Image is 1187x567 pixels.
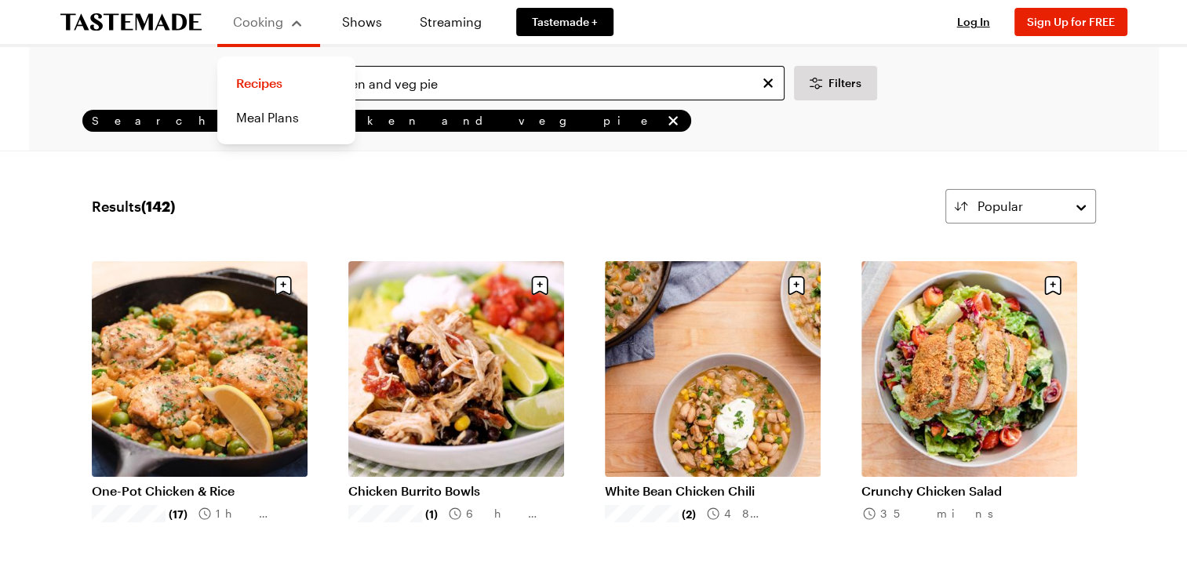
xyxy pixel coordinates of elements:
span: Popular [978,197,1023,216]
button: Save recipe [781,271,811,300]
span: Log In [957,15,990,28]
button: Desktop filters [794,66,877,100]
a: To Tastemade Home Page [60,13,202,31]
span: Search: chicken and veg pie [92,114,661,128]
a: Recipes [227,66,346,100]
a: One-Pot Chicken & Rice [92,483,308,499]
button: Clear search [759,75,777,92]
button: Sign Up for FREE [1014,8,1127,36]
button: Log In [942,14,1005,30]
span: Tastemade + [532,14,598,30]
div: Cooking [217,56,355,144]
span: Sign Up for FREE [1027,15,1115,28]
button: Save recipe [268,271,298,300]
span: Results [92,195,175,217]
a: Tastemade + [516,8,614,36]
a: Crunchy Chicken Salad [861,483,1077,499]
a: White Bean Chicken Chili [605,483,821,499]
a: Chicken Burrito Bowls [348,483,564,499]
input: Search for a Recipe [311,66,785,100]
button: Popular [945,189,1096,224]
button: Save recipe [525,271,555,300]
span: Filters [828,75,861,91]
span: ( 142 ) [141,198,175,215]
a: Meal Plans [227,100,346,135]
span: Cooking [233,14,283,29]
button: Cooking [233,6,304,38]
button: remove Search: chicken and veg pie [665,112,682,129]
button: Save recipe [1038,271,1068,300]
